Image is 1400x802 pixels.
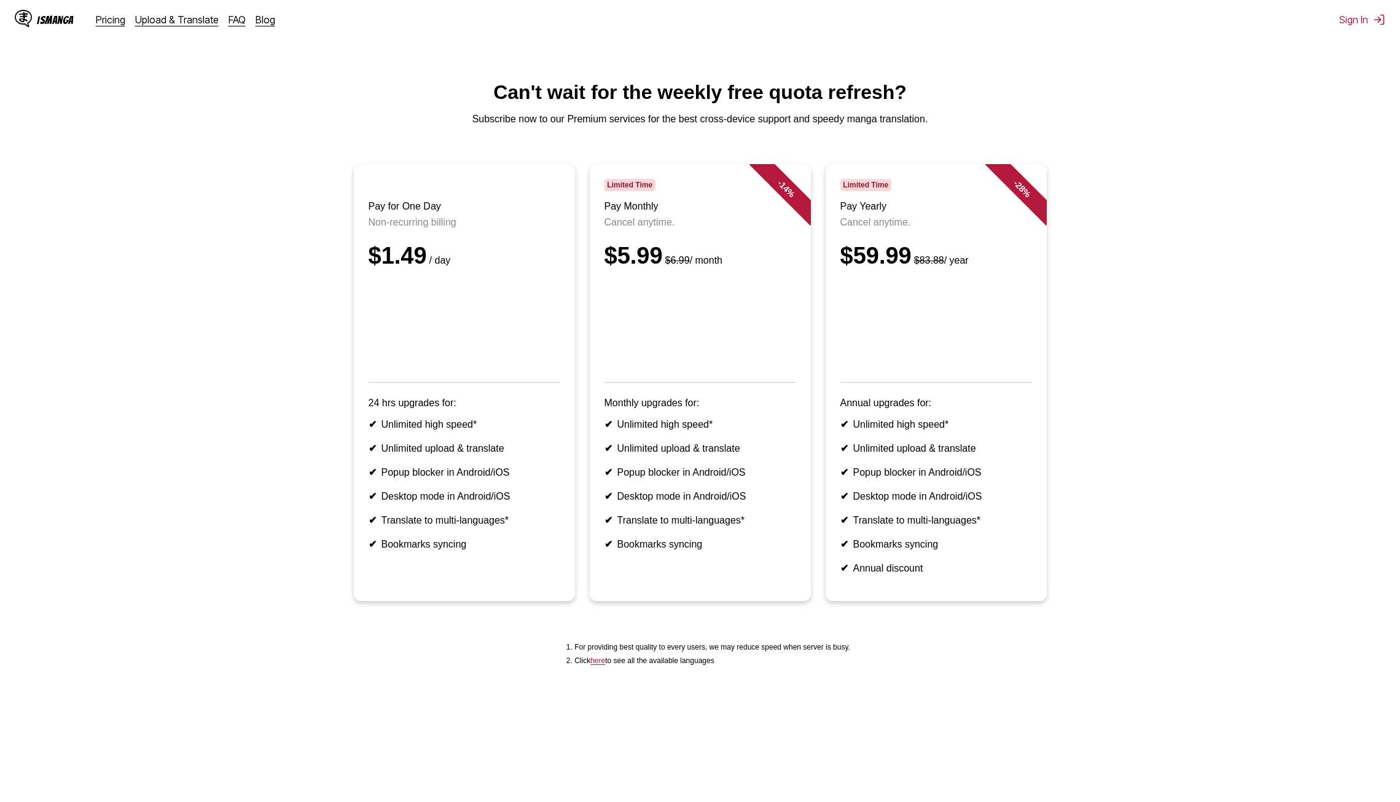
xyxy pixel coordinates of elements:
[840,419,1032,430] li: Unlimited high speed*
[604,442,796,454] li: Unlimited upload & translate
[663,255,722,265] small: / month
[604,201,796,212] h3: Pay Monthly
[840,217,1032,228] p: Cancel anytime.
[604,514,796,526] li: Translate to multi-languages*
[604,467,612,478] b: ✔
[369,539,377,549] b: ✔
[665,255,690,265] s: $6.99
[914,255,944,265] s: $83.88
[604,539,612,549] b: ✔
[604,284,796,365] iframe: PayPal
[604,515,612,525] b: ✔
[369,217,560,228] p: Non-recurring billing
[15,10,32,27] img: IsManga Logo
[840,284,1032,365] iframe: PayPal
[369,514,560,526] li: Translate to multi-languages*
[840,466,1032,478] li: Popup blocker in Android/iOS
[369,538,560,550] li: Bookmarks syncing
[840,443,848,454] b: ✔
[840,243,1032,269] div: $59.99
[369,419,560,430] li: Unlimited high speed*
[840,538,1032,550] li: Bookmarks syncing
[604,419,796,430] li: Unlimited high speed*
[840,442,1032,454] li: Unlimited upload & translate
[604,243,796,269] div: $5.99
[1339,14,1385,26] button: Sign In
[604,491,612,501] b: ✔
[369,442,560,454] li: Unlimited upload & translate
[369,490,560,502] li: Desktop mode in Android/iOS
[604,490,796,502] li: Desktop mode in Android/iOS
[840,563,848,573] b: ✔
[840,491,848,501] b: ✔
[912,255,969,265] small: / year
[840,419,848,430] b: ✔
[96,14,125,26] a: Pricing
[604,466,796,478] li: Popup blocker in Android/iOS
[369,284,560,365] iframe: PayPal
[604,538,796,550] li: Bookmarks syncing
[985,152,1058,226] div: - 28 %
[1373,14,1385,26] img: Sign out
[840,467,848,478] b: ✔
[369,419,377,430] b: ✔
[15,10,96,29] a: IsManga LogoIsManga
[840,514,1032,526] li: Translate to multi-languages*
[604,217,796,228] p: Cancel anytime.
[574,643,850,651] li: For providing best quality to every users, we may reduce speed when server is busy.
[229,14,246,26] a: FAQ
[840,515,848,525] b: ✔
[369,201,560,212] h3: Pay for One Day
[10,114,1390,125] p: Subscribe now to our Premium services for the best cross-device support and speedy manga translat...
[604,419,612,430] b: ✔
[10,81,1390,104] h1: Can't wait for the weekly free quota refresh?
[256,14,275,26] a: Blog
[840,179,891,191] span: Limited Time
[369,243,560,269] div: $1.49
[574,656,850,665] li: Click to see all the available languages
[604,443,612,454] b: ✔
[840,398,1032,409] p: Annual upgrades for:
[590,656,605,665] a: Available languages
[369,398,560,409] p: 24 hrs upgrades for:
[37,14,74,26] div: IsManga
[749,152,823,226] div: - 14 %
[604,179,655,191] span: Limited Time
[369,491,377,501] b: ✔
[369,515,377,525] b: ✔
[604,398,796,409] p: Monthly upgrades for:
[369,443,377,454] b: ✔
[840,490,1032,502] li: Desktop mode in Android/iOS
[369,467,377,478] b: ✔
[427,255,451,265] small: / day
[840,539,848,549] b: ✔
[840,562,1032,574] li: Annual discount
[369,466,560,478] li: Popup blocker in Android/iOS
[135,14,219,26] a: Upload & Translate
[840,201,1032,212] h3: Pay Yearly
